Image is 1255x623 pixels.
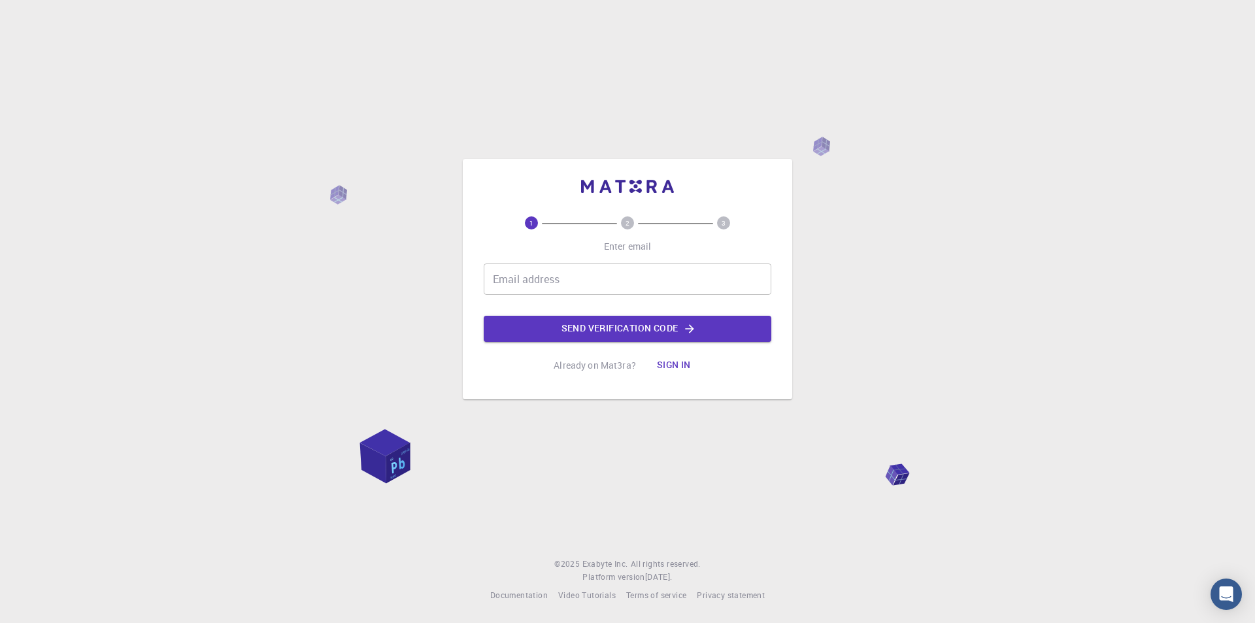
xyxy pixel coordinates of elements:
[645,571,673,582] span: [DATE] .
[697,590,765,600] span: Privacy statement
[631,558,701,571] span: All rights reserved.
[626,218,629,227] text: 2
[582,558,628,571] a: Exabyte Inc.
[626,589,686,602] a: Terms of service
[645,571,673,584] a: [DATE].
[646,352,701,379] button: Sign in
[697,589,765,602] a: Privacy statement
[582,558,628,569] span: Exabyte Inc.
[490,589,548,602] a: Documentation
[604,240,652,253] p: Enter email
[554,558,582,571] span: © 2025
[582,571,644,584] span: Platform version
[1211,579,1242,610] div: Open Intercom Messenger
[722,218,726,227] text: 3
[484,316,771,342] button: Send verification code
[490,590,548,600] span: Documentation
[554,359,636,372] p: Already on Mat3ra?
[529,218,533,227] text: 1
[626,590,686,600] span: Terms of service
[558,590,616,600] span: Video Tutorials
[558,589,616,602] a: Video Tutorials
